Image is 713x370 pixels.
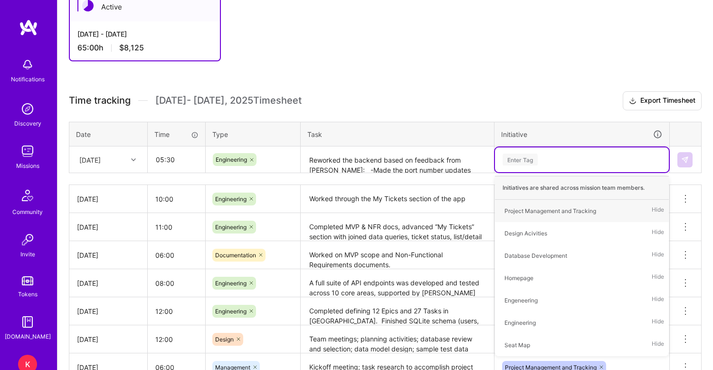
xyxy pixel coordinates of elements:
span: Hide [652,316,664,329]
div: [DATE] [77,334,140,344]
div: Engineering [504,318,536,328]
div: Initiative [501,129,663,140]
div: Enter Tag [503,152,538,167]
textarea: Worked on MVP scope and Non-Functional Requirements documents. [302,242,493,268]
input: HH:MM [148,186,205,212]
textarea: Reworked the backend based on feedback from [PERSON_NAME]: -Made the port number updates -pnpm bo... [302,147,493,173]
input: HH:MM [148,271,205,296]
div: Project Management and Tracking [504,206,596,216]
div: 65:00 h [77,43,212,53]
img: Invite [18,230,37,249]
div: Discovery [14,118,41,128]
span: Hide [652,227,664,240]
input: HH:MM [148,299,205,324]
div: [DATE] [77,194,140,204]
div: [DATE] - [DATE] [77,29,212,39]
div: [DATE] [77,222,140,232]
div: Database Development [504,251,567,261]
span: Engineering [215,195,247,203]
span: Hide [652,272,664,284]
img: teamwork [18,142,37,161]
img: Community [16,184,39,207]
img: logo [19,19,38,36]
textarea: Completed MVP & NFR docs, advanced “My Tickets” section with joined data queries, ticket status, ... [302,214,493,240]
span: [DATE] - [DATE] , 2025 Timesheet [155,95,302,107]
img: Submit [681,156,689,164]
span: Time tracking [69,95,131,107]
div: Initiatives are shared across mission team members. [495,176,669,200]
span: Engineering [215,308,247,315]
span: Design [215,336,234,343]
div: Notifications [11,74,45,84]
button: Export Timesheet [623,91,702,110]
div: [DATE] [77,306,140,316]
div: Missions [16,161,39,171]
img: guide book [18,312,37,331]
textarea: Worked through the My Tickets section of the app [302,186,493,212]
div: [DATE] [79,155,101,165]
div: Invite [20,249,35,259]
div: Tokens [18,289,38,299]
div: Seat Map [504,340,530,350]
span: Hide [652,294,664,307]
span: Engineering [216,156,247,163]
textarea: Completed defining 12 Epics and 27 Tasks in [GEOGRAPHIC_DATA]. Finished SQLite schema (users, ven... [302,298,493,324]
i: icon Chevron [131,157,136,162]
img: discovery [18,99,37,118]
span: Hide [652,249,664,262]
div: Homepage [504,273,533,283]
div: Engeneering [504,295,538,305]
span: $8,125 [119,43,144,53]
th: Type [206,122,301,146]
span: Engineering [215,224,247,231]
div: [DATE] [77,250,140,260]
input: HH:MM [148,243,205,268]
div: [DATE] [77,278,140,288]
span: Hide [652,339,664,351]
span: Engineering [215,280,247,287]
img: tokens [22,276,33,285]
input: HH:MM [148,214,205,240]
div: Community [12,207,43,217]
img: bell [18,55,37,74]
textarea: A full suite of API endpoints was developed and tested across 10 core areas, supported by [PERSON... [302,270,493,296]
textarea: Team meetings; planning activities; database review and selection; data model design; sample test... [302,326,493,352]
span: Hide [652,204,664,217]
th: Task [301,122,494,146]
i: icon Download [629,96,637,106]
div: Time [154,129,199,139]
div: [DOMAIN_NAME] [5,331,51,341]
input: HH:MM [148,327,205,352]
span: Documentation [215,252,256,259]
div: Design Acivities [504,228,547,238]
input: HH:MM [148,147,205,172]
th: Date [69,122,148,146]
